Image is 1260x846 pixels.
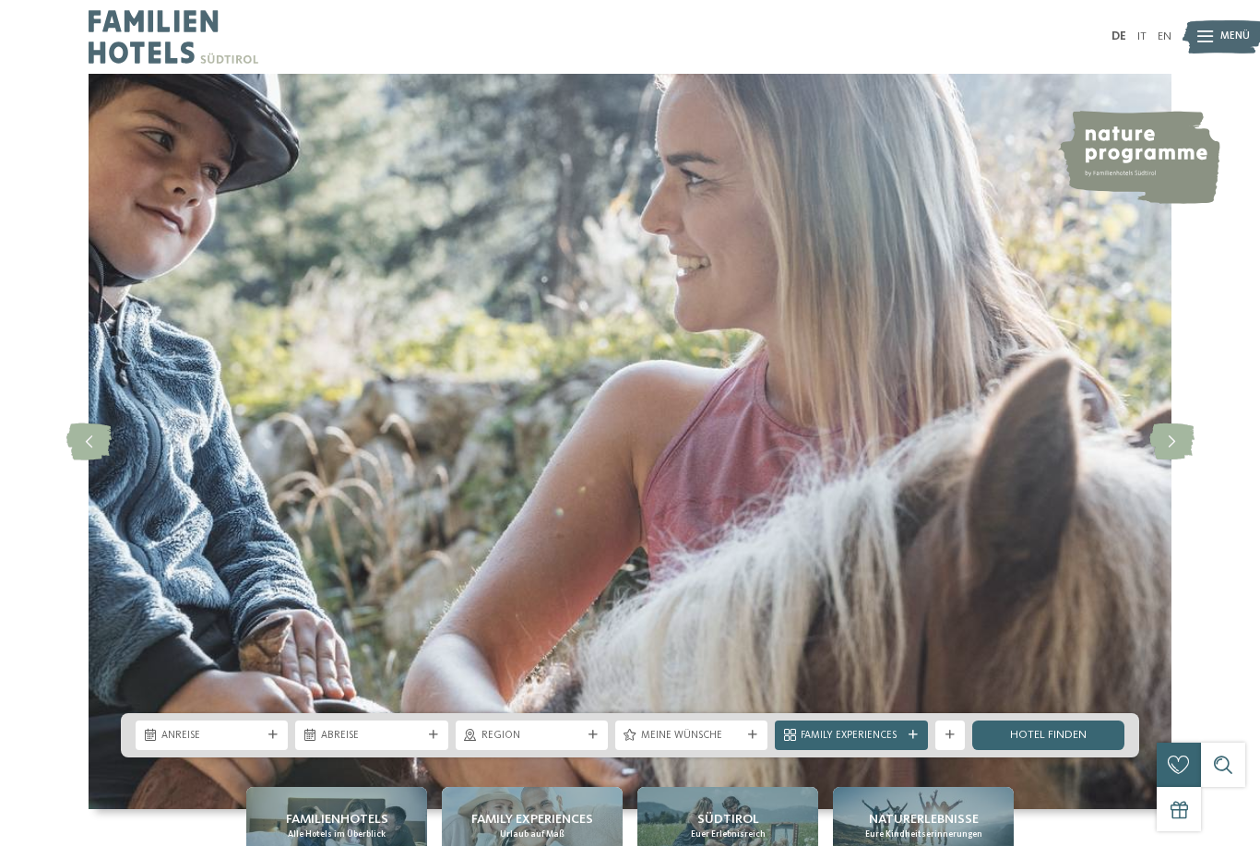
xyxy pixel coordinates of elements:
[697,810,759,828] span: Südtirol
[500,828,565,840] span: Urlaub auf Maß
[1111,30,1126,42] a: DE
[801,729,901,744] span: Family Experiences
[1158,30,1171,42] a: EN
[288,828,386,840] span: Alle Hotels im Überblick
[481,729,582,744] span: Region
[869,810,979,828] span: Naturerlebnisse
[972,721,1124,750] a: Hotel finden
[286,810,388,828] span: Familienhotels
[641,729,742,744] span: Meine Wünsche
[321,729,422,744] span: Abreise
[1058,111,1220,204] img: nature programme by Familienhotels Südtirol
[691,828,766,840] span: Euer Erlebnisreich
[1137,30,1147,42] a: IT
[471,810,593,828] span: Family Experiences
[89,74,1171,809] img: Familienhotels Südtirol: The happy family places
[161,729,262,744] span: Anreise
[1220,30,1250,44] span: Menü
[865,828,982,840] span: Eure Kindheitserinnerungen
